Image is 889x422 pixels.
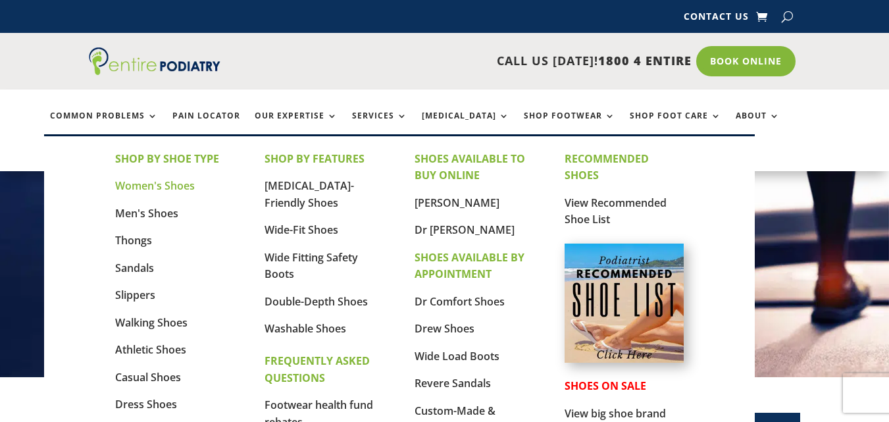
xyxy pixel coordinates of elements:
[265,321,346,336] a: Washable Shoes
[115,178,195,193] a: Women's Shoes
[115,370,181,384] a: Casual Shoes
[415,223,515,237] a: Dr [PERSON_NAME]
[115,151,219,166] strong: SHOP BY SHOE TYPE
[265,151,365,166] strong: SHOP BY FEATURES
[415,376,491,390] a: Revere Sandals
[265,294,368,309] a: Double-Depth Shoes
[89,65,220,78] a: Entire Podiatry
[251,53,692,70] p: CALL US [DATE]!
[565,196,667,227] a: View Recommended Shoe List
[50,111,158,140] a: Common Problems
[115,342,186,357] a: Athletic Shoes
[352,111,407,140] a: Services
[565,379,646,393] strong: SHOES ON SALE
[415,151,525,183] strong: SHOES AVAILABLE TO BUY ONLINE
[565,151,649,183] strong: RECOMMENDED SHOES
[115,288,155,302] a: Slippers
[172,111,240,140] a: Pain Locator
[415,349,499,363] a: Wide Load Boots
[415,250,524,282] strong: SHOES AVAILABLE BY APPOINTMENT
[265,354,370,385] strong: FREQUENTLY ASKED QUESTIONS
[696,46,796,76] a: Book Online
[115,233,152,248] a: Thongs
[415,321,474,336] a: Drew Shoes
[565,244,683,362] img: podiatrist-recommended-shoe-list-australia-entire-podiatry
[115,261,154,275] a: Sandals
[415,196,499,210] a: [PERSON_NAME]
[565,352,683,365] a: Podiatrist Recommended Shoe List Australia
[265,223,338,237] a: Wide-Fit Shoes
[736,111,780,140] a: About
[115,315,188,330] a: Walking Shoes
[598,53,692,68] span: 1800 4 ENTIRE
[115,397,177,411] a: Dress Shoes
[524,111,615,140] a: Shop Footwear
[630,111,721,140] a: Shop Foot Care
[422,111,509,140] a: [MEDICAL_DATA]
[415,294,505,309] a: Dr Comfort Shoes
[265,250,358,282] a: Wide Fitting Safety Boots
[265,178,354,210] a: [MEDICAL_DATA]-Friendly Shoes
[684,12,749,26] a: Contact Us
[255,111,338,140] a: Our Expertise
[115,206,178,221] a: Men's Shoes
[89,47,220,75] img: logo (1)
